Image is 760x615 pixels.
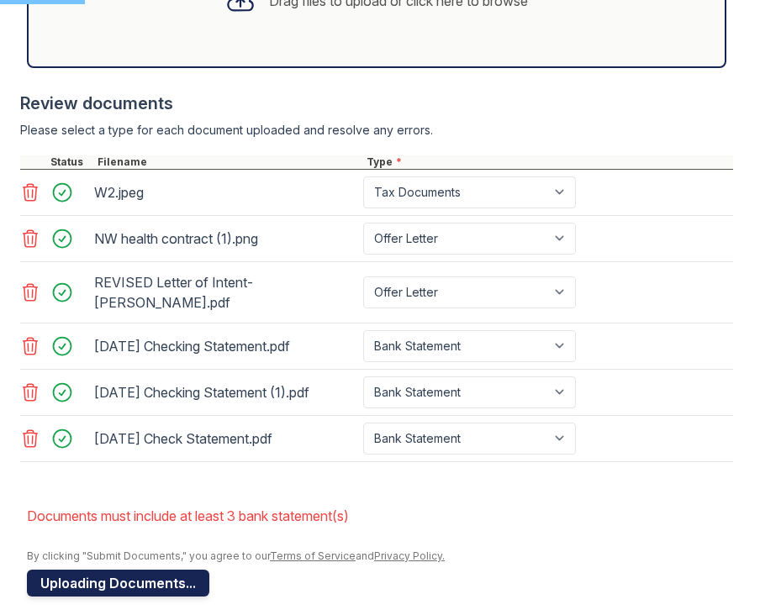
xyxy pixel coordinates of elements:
[94,425,356,452] div: [DATE] Check Statement.pdf
[270,549,356,562] a: Terms of Service
[94,225,356,252] div: NW health contract (1).png
[374,549,445,562] a: Privacy Policy.
[94,333,356,360] div: [DATE] Checking Statement.pdf
[94,269,356,316] div: REVISED Letter of Intent-[PERSON_NAME].pdf
[27,549,733,563] div: By clicking "Submit Documents," you agree to our and
[27,570,209,597] button: Uploading Documents...
[20,122,733,139] div: Please select a type for each document uploaded and resolve any errors.
[94,155,363,169] div: Filename
[47,155,94,169] div: Status
[20,92,733,115] div: Review documents
[94,179,356,206] div: W2.jpeg
[27,499,733,533] li: Documents must include at least 3 bank statement(s)
[363,155,733,169] div: Type
[94,379,356,406] div: [DATE] Checking Statement (1).pdf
